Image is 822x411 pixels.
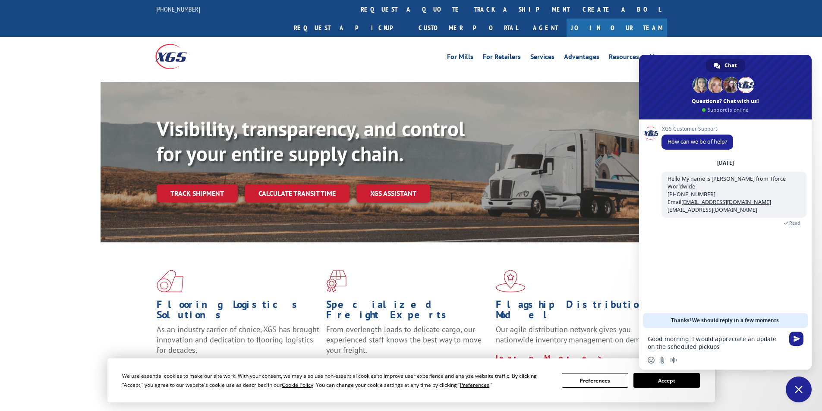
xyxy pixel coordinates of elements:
[157,324,319,355] span: As an industry carrier of choice, XGS has brought innovation and dedication to flooring logistics...
[524,19,567,37] a: Agent
[460,381,489,389] span: Preferences
[670,357,677,364] span: Audio message
[706,59,745,72] div: Chat
[447,53,473,63] a: For Mills
[356,184,430,203] a: XGS ASSISTANT
[122,371,551,389] div: We use essential cookies to make our site work. With your consent, we may also use non-essential ...
[326,299,489,324] h1: Specialized Freight Experts
[496,353,603,363] a: Learn More >
[648,357,655,364] span: Insert an emoji
[245,184,350,203] a: Calculate transit time
[609,53,639,63] a: Resources
[671,313,780,328] span: Thanks! We should reply in a few moments.
[530,53,554,63] a: Services
[681,198,771,206] a: [EMAIL_ADDRESS][DOMAIN_NAME]
[661,126,733,132] span: XGS Customer Support
[649,53,667,63] a: About
[659,357,666,364] span: Send a file
[496,270,526,292] img: xgs-icon-flagship-distribution-model-red
[496,299,659,324] h1: Flagship Distribution Model
[633,373,700,388] button: Accept
[287,19,412,37] a: Request a pickup
[483,53,521,63] a: For Retailers
[562,373,628,388] button: Preferences
[412,19,524,37] a: Customer Portal
[326,324,489,363] p: From overlength loads to delicate cargo, our experienced staff knows the best way to move your fr...
[648,335,784,351] textarea: Compose your message...
[789,332,803,346] span: Send
[496,324,655,345] span: Our agile distribution network gives you nationwide inventory management on demand.
[107,358,715,402] div: Cookie Consent Prompt
[564,53,599,63] a: Advantages
[668,138,727,145] span: How can we be of help?
[789,220,800,226] span: Read
[567,19,667,37] a: Join Our Team
[282,381,313,389] span: Cookie Policy
[155,5,200,13] a: [PHONE_NUMBER]
[326,270,346,292] img: xgs-icon-focused-on-flooring-red
[157,299,320,324] h1: Flooring Logistics Solutions
[724,59,737,72] span: Chat
[668,175,786,213] span: Hello My name is [PERSON_NAME] from Tforce Worldwide [PHONE_NUMBER] Email [EMAIL_ADDRESS][DOMAIN_...
[786,376,812,402] div: Close chat
[717,160,734,166] div: [DATE]
[157,115,465,167] b: Visibility, transparency, and control for your entire supply chain.
[157,184,238,202] a: Track shipment
[157,270,183,292] img: xgs-icon-total-supply-chain-intelligence-red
